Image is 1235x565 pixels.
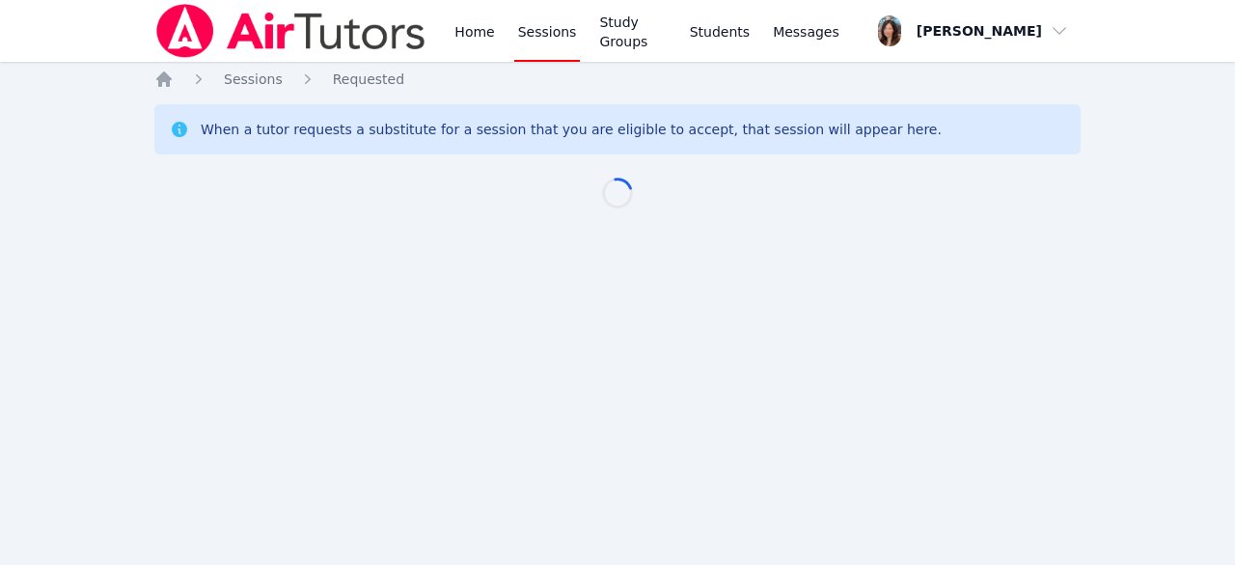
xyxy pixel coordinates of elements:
a: Requested [333,70,404,89]
span: Requested [333,71,404,87]
a: Sessions [224,70,283,89]
span: Messages [773,22,839,42]
div: When a tutor requests a substitute for a session that you are eligible to accept, that session wi... [201,120,942,139]
nav: Breadcrumb [154,70,1081,89]
span: Sessions [224,71,283,87]
img: Air Tutors [154,4,427,58]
